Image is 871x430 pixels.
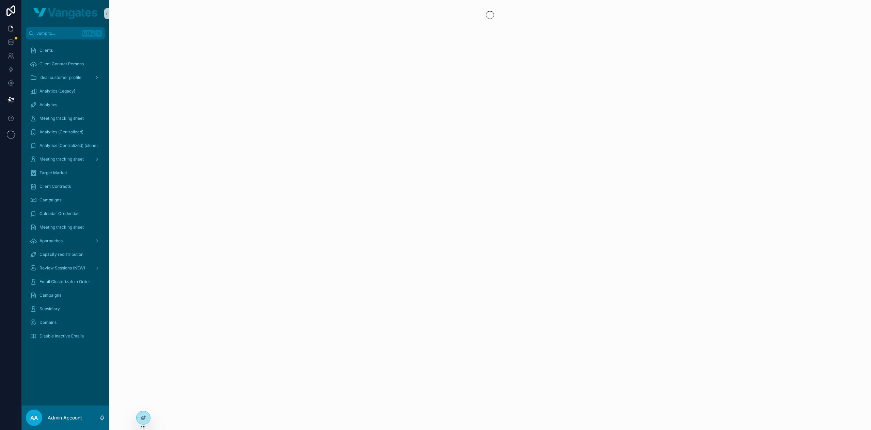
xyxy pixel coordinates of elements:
[26,262,105,274] a: Review Sessions (NEW)
[26,289,105,301] a: Campaigns
[26,303,105,315] a: Subsidiary
[39,61,84,67] span: Client Contact Persons
[26,126,105,138] a: Analytics (Centralized)
[33,8,97,19] img: App logo
[39,48,53,53] span: Clients
[26,208,105,220] a: Calendar Credentials
[39,143,98,148] span: Analytics (Centralized) (clone)
[26,112,105,125] a: Meeting tracking sheet
[26,167,105,179] a: Target Market
[39,156,84,162] span: Meeting tracking sheet
[30,414,38,422] span: AA
[39,225,84,230] span: Meeting tracking sheet
[26,194,105,206] a: Campaigns
[26,316,105,329] a: Domains
[39,333,84,339] span: Disable Inactive Emails
[26,71,105,84] a: Ideal customer profile
[39,279,90,284] span: Email Clusterizatoin Order
[39,184,71,189] span: Client Contracts
[39,238,63,244] span: Approaches
[48,414,82,421] p: Admin Account
[39,102,57,107] span: Analytics
[39,265,85,271] span: Review Sessions (NEW)
[96,31,101,36] span: K
[26,99,105,111] a: Analytics
[26,44,105,56] a: Clients
[26,139,105,152] a: Analytics (Centralized) (clone)
[26,85,105,97] a: Analytics (Legacy)
[82,30,95,37] span: Ctrl
[39,320,57,325] span: Domains
[26,330,105,342] a: Disable Inactive Emails
[26,221,105,233] a: Meeting tracking sheet
[39,129,83,135] span: Analytics (Centralized)
[39,197,61,203] span: Campaigns
[36,31,80,36] span: Jump to...
[39,75,81,80] span: Ideal customer profile
[39,88,75,94] span: Analytics (Legacy)
[39,170,67,176] span: Target Market
[39,306,60,312] span: Subsidiary
[39,293,61,298] span: Campaigns
[39,252,83,257] span: Capacity redistribution
[39,211,80,216] span: Calendar Credentials
[26,248,105,261] a: Capacity redistribution
[26,153,105,165] a: Meeting tracking sheet
[26,235,105,247] a: Approaches
[39,116,84,121] span: Meeting tracking sheet
[26,180,105,193] a: Client Contracts
[26,276,105,288] a: Email Clusterizatoin Order
[26,58,105,70] a: Client Contact Persons
[22,39,109,351] div: scrollable content
[26,27,105,39] button: Jump to...CtrlK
